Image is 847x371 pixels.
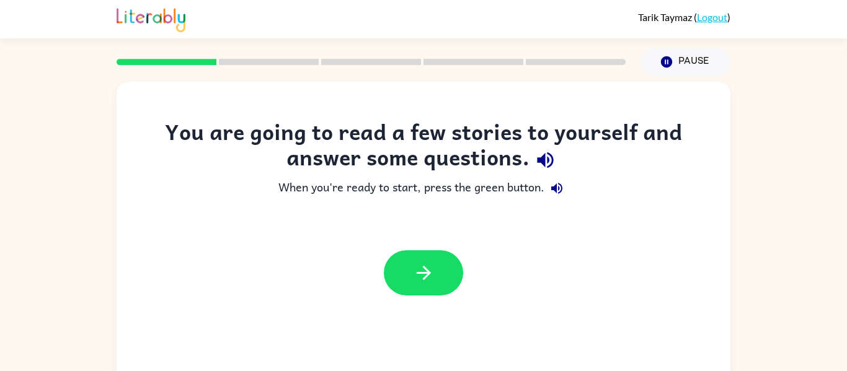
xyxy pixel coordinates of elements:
[638,11,730,23] div: ( )
[141,176,706,201] div: When you're ready to start, press the green button.
[641,48,730,76] button: Pause
[638,11,694,23] span: Tarik Taymaz
[697,11,727,23] a: Logout
[141,119,706,176] div: You are going to read a few stories to yourself and answer some questions.
[117,5,185,32] img: Literably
